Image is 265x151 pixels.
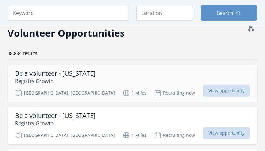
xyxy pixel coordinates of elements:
p: Registry Growth [15,77,96,85]
span: View opportunity [203,85,250,97]
h3: Be a volunteer - [US_STATE] [15,112,96,119]
a: Be a volunteer - [US_STATE] Registry Growth [GEOGRAPHIC_DATA], [GEOGRAPHIC_DATA] 1 Miles Recruiti... [8,107,257,144]
span: 38,884 results [8,50,37,56]
span: View opportunity [203,127,250,139]
p: [GEOGRAPHIC_DATA], [GEOGRAPHIC_DATA] [15,131,115,139]
a: Be a volunteer - [US_STATE] Registry Growth [GEOGRAPHIC_DATA], [GEOGRAPHIC_DATA] 1 Miles Recruiti... [8,65,257,102]
h2: Volunteer Opportunities [8,26,125,40]
h3: Be a volunteer - [US_STATE] [15,70,96,77]
button: Search [201,5,257,21]
input: Keyword [8,5,129,21]
p: 1 Miles [123,131,147,139]
p: Registry Growth [15,119,96,127]
p: [GEOGRAPHIC_DATA], [GEOGRAPHIC_DATA] [15,89,115,97]
p: 1 Miles [123,89,147,97]
p: Recruiting now [154,89,195,97]
p: Recruiting now [154,131,195,139]
span: Search [217,9,233,17]
input: Location [136,5,193,21]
